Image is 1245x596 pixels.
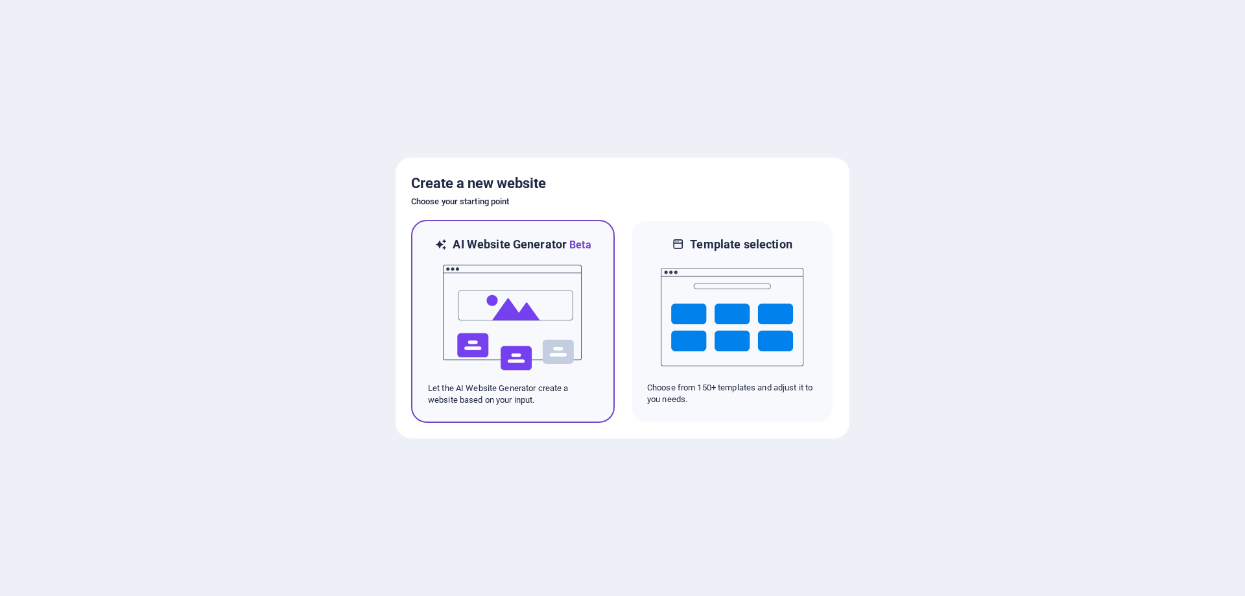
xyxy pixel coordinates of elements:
div: AI Website GeneratorBetaaiLet the AI Website Generator create a website based on your input. [411,220,615,423]
span: Beta [567,239,591,251]
img: ai [442,253,584,383]
p: Choose from 150+ templates and adjust it to you needs. [647,382,817,405]
h6: AI Website Generator [453,237,591,253]
h5: Create a new website [411,173,834,194]
h6: Template selection [690,237,792,252]
h6: Choose your starting point [411,194,834,209]
p: Let the AI Website Generator create a website based on your input. [428,383,598,406]
div: Template selectionChoose from 150+ templates and adjust it to you needs. [630,220,834,423]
